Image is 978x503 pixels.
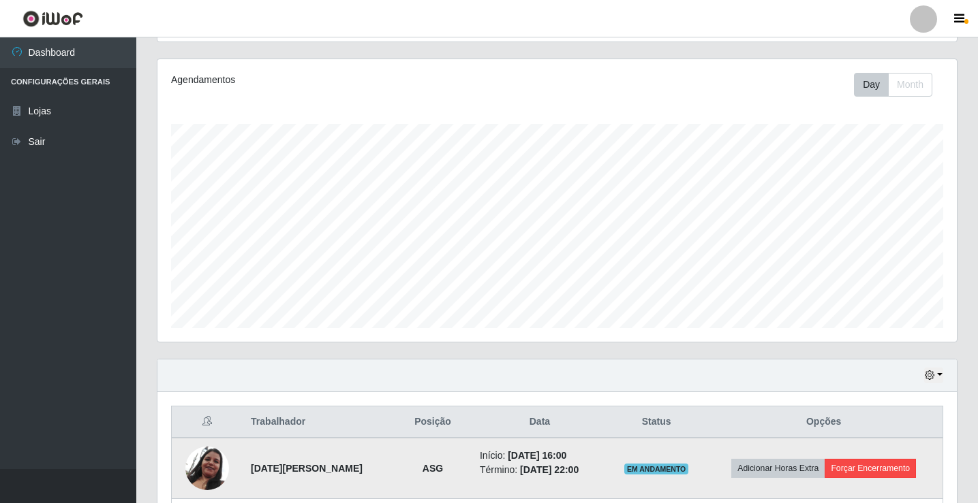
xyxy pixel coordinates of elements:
[608,406,705,438] th: Status
[888,73,932,97] button: Month
[480,463,600,477] li: Término:
[731,459,825,478] button: Adicionar Horas Extra
[854,73,889,97] button: Day
[854,73,932,97] div: First group
[480,449,600,463] li: Início:
[705,406,943,438] th: Opções
[825,459,916,478] button: Forçar Encerramento
[22,10,83,27] img: CoreUI Logo
[185,447,229,491] img: 1689337855569.jpeg
[472,406,608,438] th: Data
[243,406,394,438] th: Trabalhador
[423,463,443,474] strong: ASG
[394,406,472,438] th: Posição
[508,450,566,461] time: [DATE] 16:00
[854,73,943,97] div: Toolbar with button groups
[171,73,481,87] div: Agendamentos
[251,463,363,474] strong: [DATE][PERSON_NAME]
[520,464,579,475] time: [DATE] 22:00
[624,464,689,474] span: EM ANDAMENTO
